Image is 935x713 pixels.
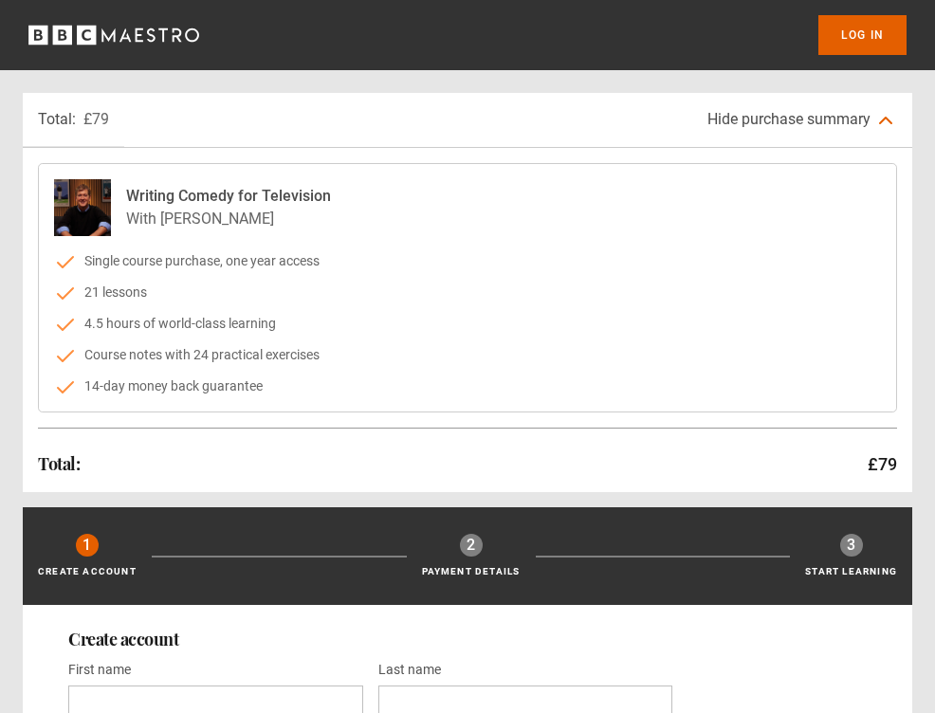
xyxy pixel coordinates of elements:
p: Writing Comedy for Television [126,185,331,208]
label: First name [68,659,131,682]
div: 2 [460,534,483,557]
button: Hide purchase summary [692,93,912,147]
li: Single course purchase, one year access [54,251,881,271]
p: With [PERSON_NAME] [126,208,331,230]
p: £79 [868,451,897,477]
p: £79 [83,108,109,131]
label: Last name [378,659,441,682]
a: Log In [818,15,907,55]
div: 1 [76,534,99,557]
p: Total: [38,108,76,131]
li: 21 lessons [54,283,881,302]
li: Course notes with 24 practical exercises [54,345,881,365]
li: 4.5 hours of world-class learning [54,314,881,334]
h2: Create account [68,628,867,650]
span: Hide purchase summary [707,110,871,128]
div: 3 [840,534,863,557]
h2: Total: [38,452,80,475]
p: Start learning [805,564,897,578]
p: Create Account [38,564,137,578]
p: Payment details [422,564,521,578]
svg: BBC Maestro [28,21,199,49]
li: 14-day money back guarantee [54,376,881,396]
